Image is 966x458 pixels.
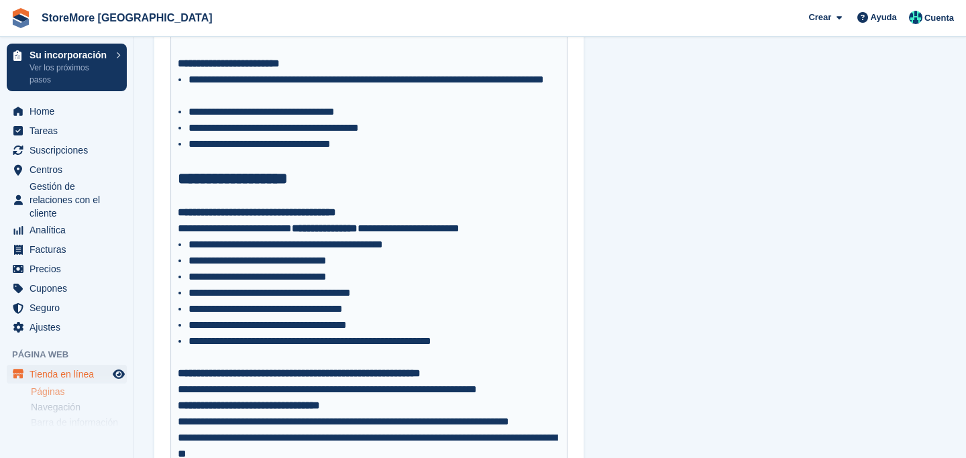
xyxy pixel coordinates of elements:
[31,401,127,414] a: Navegación
[7,44,127,91] a: Su incorporación Ver los próximos pasos
[871,11,897,24] span: Ayuda
[111,366,127,382] a: Vista previa de la tienda
[7,221,127,239] a: menu
[808,11,831,24] span: Crear
[7,365,127,384] a: menú
[30,141,110,160] span: Suscripciones
[7,160,127,179] a: menu
[30,121,110,140] span: Tareas
[12,348,133,361] span: Página web
[7,141,127,160] a: menu
[7,298,127,317] a: menu
[30,365,110,384] span: Tienda en línea
[7,102,127,121] a: menu
[30,180,110,220] span: Gestión de relaciones con el cliente
[30,102,110,121] span: Home
[30,318,110,337] span: Ajustes
[7,240,127,259] a: menu
[909,11,922,24] img: Maria Vela Padilla
[7,260,127,278] a: menu
[7,279,127,298] a: menu
[30,221,110,239] span: Analítica
[30,62,109,86] p: Ver los próximos pasos
[31,386,127,398] a: Páginas
[7,318,127,337] a: menu
[30,298,110,317] span: Seguro
[924,11,954,25] span: Cuenta
[30,240,110,259] span: Facturas
[36,7,218,29] a: StoreMore [GEOGRAPHIC_DATA]
[31,416,127,429] a: Barra de información
[7,121,127,140] a: menu
[7,180,127,220] a: menu
[30,260,110,278] span: Precios
[30,50,109,60] p: Su incorporación
[11,8,31,28] img: stora-icon-8386f47178a22dfd0bd8f6a31ec36ba5ce8667c1dd55bd0f319d3a0aa187defe.svg
[30,160,110,179] span: Centros
[30,279,110,298] span: Cupones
